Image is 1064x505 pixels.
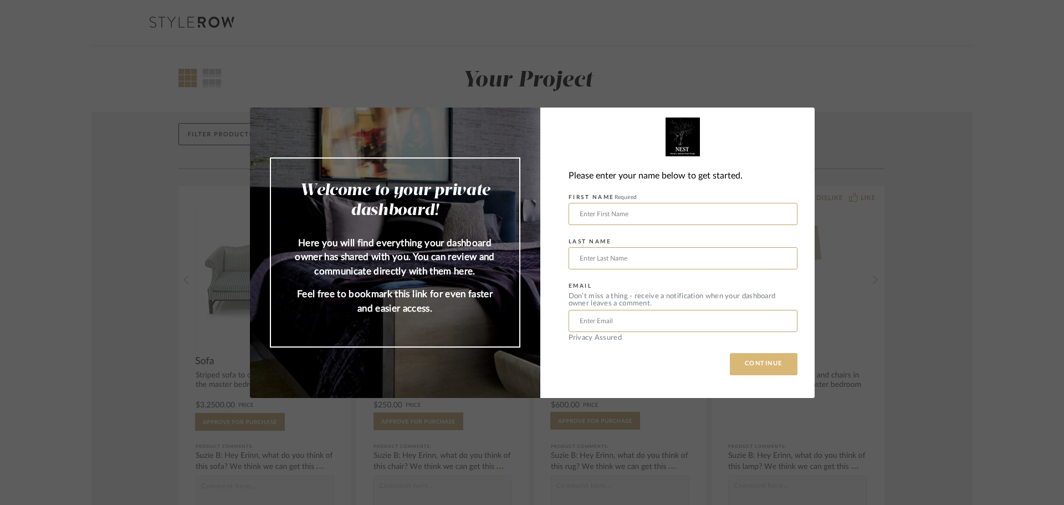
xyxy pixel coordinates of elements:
div: Privacy Assured [569,334,797,341]
h2: Welcome to your private dashboard! [293,181,497,221]
button: CONTINUE [730,353,797,375]
label: FIRST NAME [569,194,637,201]
p: Here you will find everything your dashboard owner has shared with you. You can review and commun... [293,236,497,279]
span: Required [615,195,637,200]
div: Don’t miss a thing - receive a notification when your dashboard owner leaves a comment. [569,293,797,307]
input: Enter First Name [569,203,797,225]
p: Feel free to bookmark this link for even faster and easier access. [293,287,497,315]
label: EMAIL [569,283,592,289]
div: Please enter your name below to get started. [569,169,797,183]
label: LAST NAME [569,238,612,245]
input: Enter Email [569,310,797,332]
input: Enter Last Name [569,247,797,269]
